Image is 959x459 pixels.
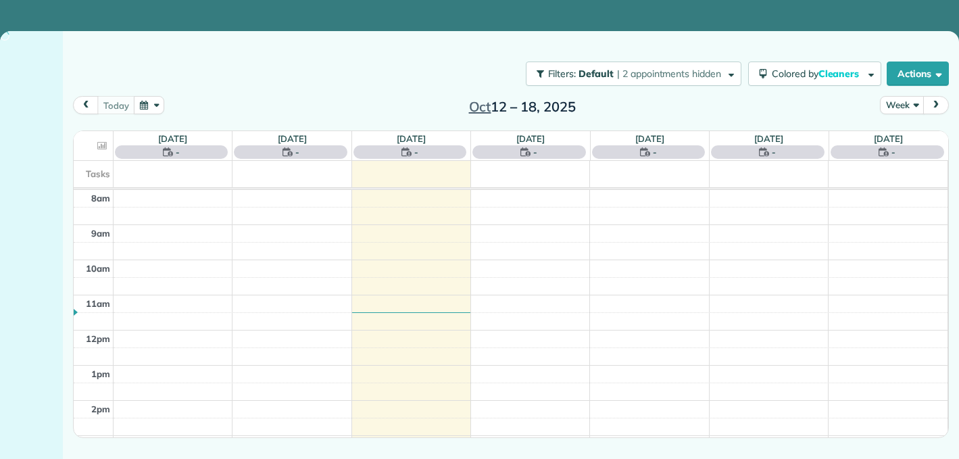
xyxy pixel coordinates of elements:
a: [DATE] [874,133,903,144]
button: prev [73,96,99,114]
a: [DATE] [516,133,545,144]
button: Colored byCleaners [748,62,881,86]
button: today [97,96,134,114]
span: Default [579,68,614,80]
h2: 12 – 18, 2025 [438,99,607,114]
span: 11am [86,298,110,309]
a: [DATE] [397,133,426,144]
span: Cleaners [818,68,862,80]
a: [DATE] [754,133,783,144]
span: 12pm [86,333,110,344]
span: 10am [86,263,110,274]
a: [DATE] [635,133,664,144]
span: - [533,145,537,159]
span: Colored by [772,68,864,80]
a: Filters: Default | 2 appointments hidden [519,62,741,86]
button: next [923,96,949,114]
button: Week [880,96,924,114]
span: - [772,145,776,159]
span: 8am [91,193,110,203]
span: - [176,145,180,159]
span: 2pm [91,404,110,414]
span: 1pm [91,368,110,379]
span: 9am [91,228,110,239]
span: - [295,145,299,159]
span: | 2 appointments hidden [617,68,721,80]
a: [DATE] [278,133,307,144]
span: - [653,145,657,159]
button: Actions [887,62,949,86]
span: Oct [469,98,491,115]
span: - [891,145,895,159]
a: [DATE] [158,133,187,144]
span: Tasks [86,168,110,179]
span: - [414,145,418,159]
span: Filters: [548,68,576,80]
button: Filters: Default | 2 appointments hidden [526,62,741,86]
